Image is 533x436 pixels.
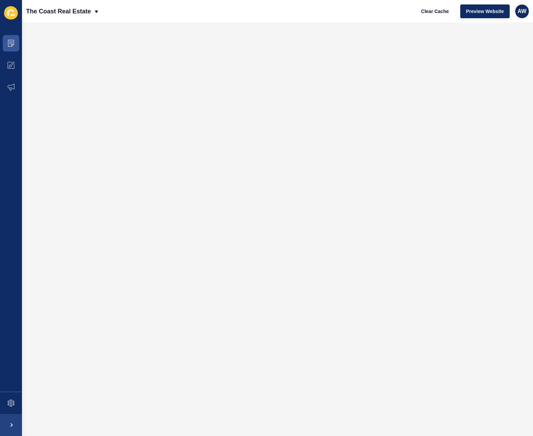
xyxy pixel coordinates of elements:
span: Preview Website [466,8,504,15]
p: The Coast Real Estate [26,3,91,20]
button: Preview Website [460,4,510,18]
span: Clear Cache [421,8,449,15]
span: AW [518,8,526,15]
button: Clear Cache [415,4,455,18]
